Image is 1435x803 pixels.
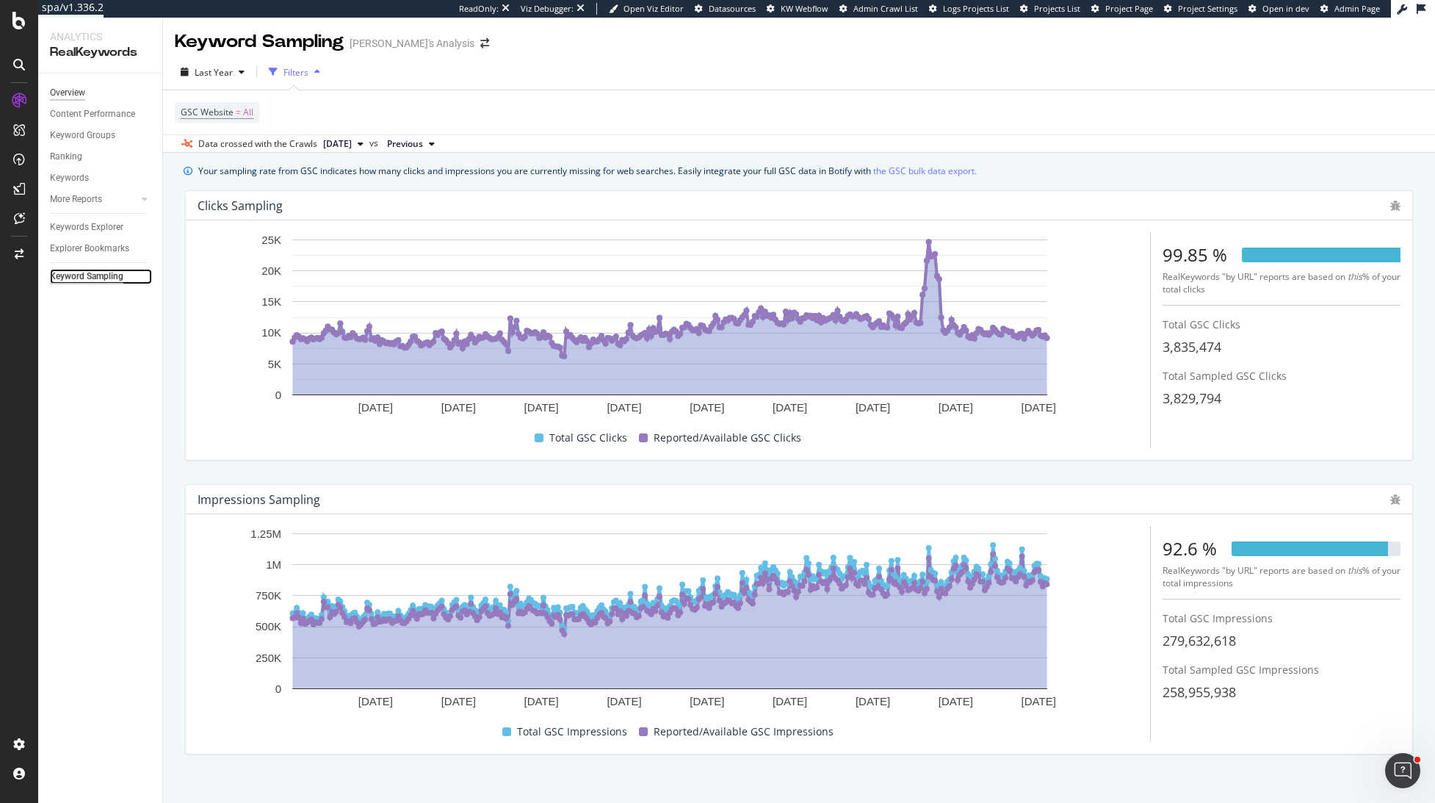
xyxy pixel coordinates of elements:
iframe: Intercom live chat [1385,753,1420,788]
div: Analytics [50,29,151,44]
i: this [1348,564,1362,577]
text: [DATE] [690,695,724,707]
text: 5K [268,358,281,370]
a: Keyword Sampling [50,269,152,284]
text: 750K [256,589,281,602]
div: 99.85 % [1163,242,1227,267]
text: 1.25M [250,527,281,540]
a: Open in dev [1248,3,1309,15]
text: [DATE] [607,401,641,414]
span: Projects List [1034,3,1080,14]
span: Reported/Available GSC Impressions [654,723,834,741]
text: [DATE] [607,695,641,707]
div: 92.6 % [1163,536,1217,561]
text: [DATE] [939,401,973,414]
span: vs [369,137,381,150]
text: [DATE] [441,401,476,414]
text: 250K [256,652,281,664]
text: 25K [261,234,281,246]
text: [DATE] [1022,695,1056,707]
text: [DATE] [524,401,559,414]
button: Last Year [175,60,250,84]
a: Content Performance [50,107,152,122]
span: Open in dev [1262,3,1309,14]
text: [DATE] [524,695,559,707]
a: Overview [50,85,152,101]
a: Projects List [1020,3,1080,15]
a: the GSC bulk data export. [873,163,977,179]
div: Content Performance [50,107,135,122]
text: 0 [275,683,281,695]
a: Datasources [695,3,756,15]
span: Project Settings [1178,3,1237,14]
div: More Reports [50,192,102,207]
div: Keyword Groups [50,128,115,143]
svg: A chart. [198,526,1141,721]
text: [DATE] [856,401,890,414]
svg: A chart. [198,232,1141,427]
div: info banner [184,163,1414,179]
div: Filters [283,66,308,79]
text: [DATE] [939,695,973,707]
span: Project Page [1105,3,1153,14]
text: [DATE] [358,695,393,707]
span: Admin Page [1334,3,1380,14]
a: Keyword Groups [50,128,152,143]
span: All [243,102,253,123]
span: 279,632,618 [1163,632,1236,649]
text: 20K [261,264,281,277]
div: Impressions Sampling [198,492,320,507]
div: [PERSON_NAME]'s Analysis [350,36,474,51]
div: RealKeywords "by URL" reports are based on % of your total impressions [1163,564,1400,589]
span: Previous [387,137,423,151]
text: [DATE] [773,401,807,414]
text: [DATE] [773,695,807,707]
span: Total GSC Clicks [549,429,627,447]
span: Admin Crawl List [853,3,918,14]
div: Keyword Sampling [50,269,123,284]
a: Admin Crawl List [839,3,918,15]
div: Viz Debugger: [521,3,574,15]
span: 3,829,794 [1163,389,1221,407]
text: [DATE] [856,695,890,707]
span: Total Sampled GSC Impressions [1163,663,1319,677]
text: [DATE] [690,401,724,414]
div: bug [1390,201,1400,211]
a: Project Settings [1164,3,1237,15]
span: Total GSC Clicks [1163,317,1240,331]
div: Ranking [50,149,82,165]
text: 500K [256,621,281,633]
span: Logs Projects List [943,3,1009,14]
span: = [236,106,241,118]
div: Keyword Sampling [175,29,344,54]
a: Logs Projects List [929,3,1009,15]
a: Project Page [1091,3,1153,15]
text: 10K [261,327,281,339]
text: [DATE] [441,695,476,707]
text: [DATE] [1022,401,1056,414]
div: Keywords Explorer [50,220,123,235]
a: Keywords [50,170,152,186]
a: Admin Page [1320,3,1380,15]
div: RealKeywords "by URL" reports are based on % of your total clicks [1163,270,1400,295]
span: GSC Website [181,106,234,118]
a: Ranking [50,149,152,165]
text: 15K [261,295,281,308]
span: KW Webflow [781,3,828,14]
span: Reported/Available GSC Clicks [654,429,801,447]
text: 1M [266,558,281,571]
span: 2025 Aug. 14th [323,137,352,151]
button: Previous [381,135,441,153]
a: Open Viz Editor [609,3,684,15]
span: Total GSC Impressions [517,723,627,741]
div: ReadOnly: [459,3,499,15]
a: Keywords Explorer [50,220,152,235]
span: Last Year [195,66,233,79]
span: Total Sampled GSC Clicks [1163,369,1287,383]
i: this [1348,270,1362,283]
div: Overview [50,85,85,101]
button: Filters [263,60,326,84]
span: Total GSC Impressions [1163,611,1273,625]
